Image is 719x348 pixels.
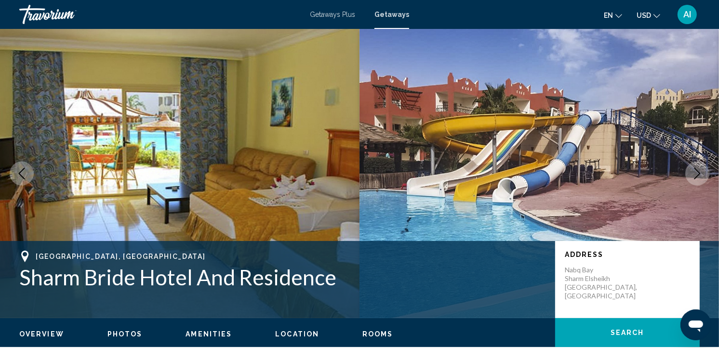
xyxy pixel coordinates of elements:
span: en [604,12,613,19]
button: Previous image [10,161,34,186]
a: Travorium [19,5,300,24]
button: User Menu [675,4,700,25]
button: Location [275,330,319,338]
span: Search [611,329,644,337]
a: Getaways [374,11,409,18]
button: Search [555,318,700,347]
span: USD [637,12,651,19]
button: Photos [107,330,143,338]
iframe: Кнопка запуска окна обмена сообщениями [680,309,711,340]
button: Next image [685,161,709,186]
p: Address [565,251,690,258]
button: Change language [604,8,622,22]
span: [GEOGRAPHIC_DATA], [GEOGRAPHIC_DATA] [36,253,205,260]
h1: Sharm Bride Hotel And Residence [19,265,546,290]
span: AI [683,10,691,19]
p: Nabq Bay Sharm Elsheikh [GEOGRAPHIC_DATA], [GEOGRAPHIC_DATA] [565,266,642,300]
button: Amenities [186,330,232,338]
button: Overview [19,330,64,338]
button: Change currency [637,8,660,22]
button: Rooms [362,330,393,338]
a: Getaways Plus [310,11,355,18]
